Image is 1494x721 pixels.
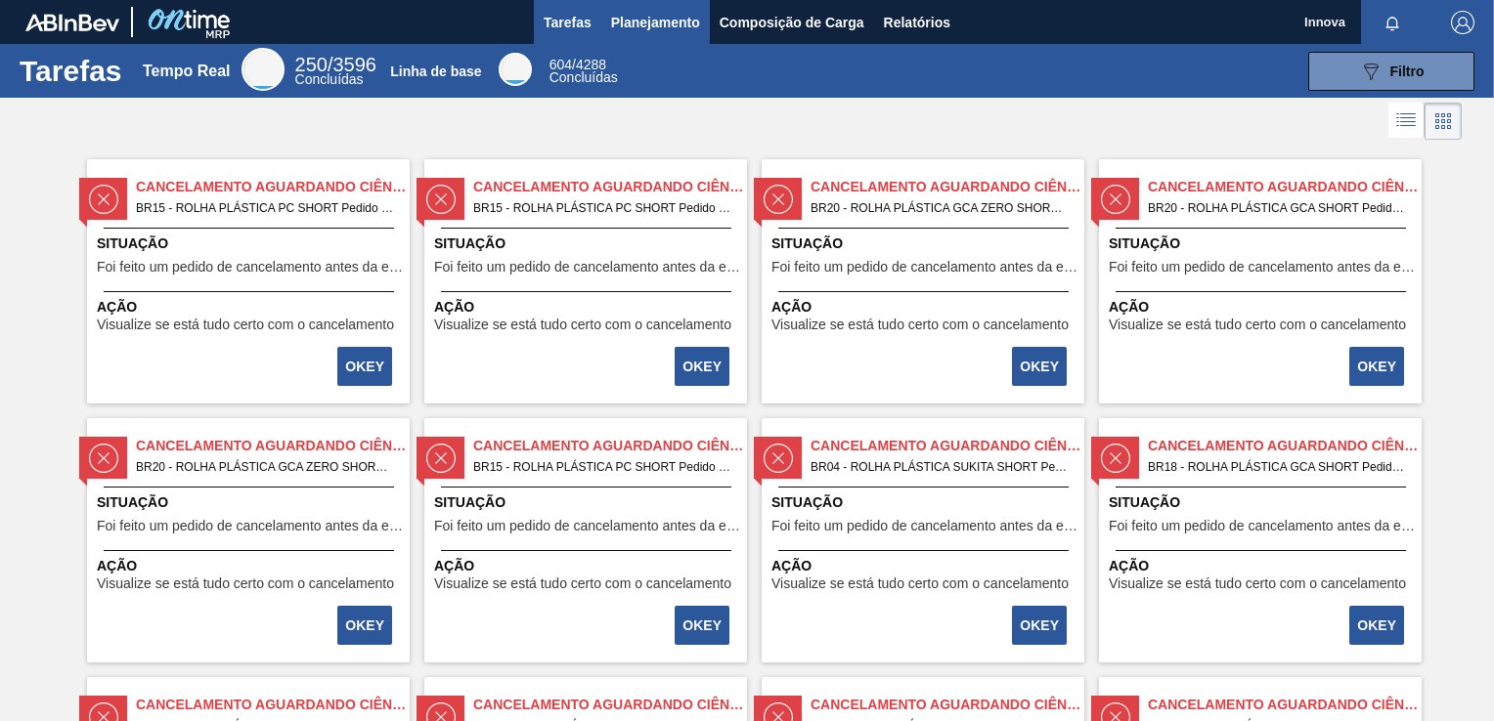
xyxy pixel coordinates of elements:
span: Cancelamento aguardando ciência [1148,436,1422,456]
span: Cancelamento aguardando ciência [473,177,747,197]
img: estado [89,444,118,473]
div: Completar tarefa: 29714705 [1351,345,1406,388]
span: Situação [771,233,1079,254]
span: Concluídas [549,69,618,85]
span: Foi feito um pedido de cancelamento antes da etapa de aguardando faturamento [97,519,405,533]
span: Ação [771,556,1079,576]
span: Cancelamento aguardando ciência [811,177,1084,197]
span: BR15 - ROLHA PLÁSTICA PC SHORT Pedido - 694548 [473,197,731,219]
span: / [549,57,606,72]
button: Notificações [1361,9,1424,36]
span: Cancelamento aguardando ciência [811,436,1084,456]
div: Real Time [242,48,285,91]
img: estado [426,185,456,214]
span: Visualize se está tudo certo com o cancelamento [434,318,731,332]
span: Cancelamento aguardando ciência [1148,695,1422,715]
span: Situação [1109,492,1417,513]
span: Ação [434,556,742,576]
span: BR20 - ROLHA PLÁSTICA GCA ZERO SHORT Pedido - 697769 [811,197,1069,219]
img: estado [764,444,793,473]
span: Cancelamento aguardando ciência [473,695,747,715]
div: Completar tarefa: 29714150 [1014,345,1069,388]
span: 604 [549,57,572,72]
span: Cancelamento aguardando ciência [136,695,410,715]
button: OKEY [337,347,392,386]
span: Foi feito um pedido de cancelamento antes da etapa de aguardando faturamento [1109,519,1417,533]
span: Planejamento [611,11,700,34]
span: Foi feito um pedido de cancelamento antes da etapa de aguardando faturamento [434,260,742,275]
h1: Tarefas [20,60,122,82]
span: Foi feito um pedido de cancelamento antes da etapa de aguardando faturamento [1109,260,1417,275]
div: Base Line [549,59,618,84]
span: Visualize se está tudo certo com o cancelamento [97,576,394,591]
button: OKEY [675,347,729,386]
span: Cancelamento aguardando ciência [811,695,1084,715]
span: Visualize se está tudo certo com o cancelamento [771,576,1069,591]
span: Ação [97,556,405,576]
button: OKEY [337,606,392,645]
img: estado [1101,185,1130,214]
span: 250 [295,54,328,75]
span: Ação [97,297,405,318]
span: Situação [434,233,742,254]
span: Foi feito um pedido de cancelamento antes da etapa de aguardando faturamento [771,519,1079,533]
span: Filtro [1390,64,1425,79]
span: Situação [434,492,742,513]
span: BR20 - ROLHA PLÁSTICA GCA SHORT Pedido - 716808 [1148,197,1406,219]
span: Cancelamento aguardando ciência [473,436,747,456]
font: 4288 [576,57,606,72]
button: OKEY [675,606,729,645]
span: Cancelamento aguardando ciência [136,436,410,456]
font: 3596 [332,54,376,75]
div: Completar tarefa: 29715255 [1014,604,1069,647]
button: OKEY [1349,606,1404,645]
div: Base Line [499,53,532,86]
div: Visão em Cards [1425,103,1462,140]
div: Completar tarefa: 29714946 [677,604,731,647]
img: estado [764,185,793,214]
span: Situação [1109,233,1417,254]
span: / [295,54,376,75]
span: BR15 - ROLHA PLÁSTICA PC SHORT Pedido - 694547 [136,197,394,219]
img: TNhmsLtSVTkK8tSr43FrP2fwEKptu5GPRR3wAAAABJRU5ErkJggg== [25,14,119,31]
div: Completar tarefa: 29715475 [1351,604,1406,647]
img: estado [1101,444,1130,473]
div: Linha de base [390,64,481,79]
img: estado [89,185,118,214]
span: Cancelamento aguardando ciência [136,177,410,197]
span: Ação [771,297,1079,318]
span: Situação [97,492,405,513]
span: Visualize se está tudo certo com o cancelamento [97,318,394,332]
span: Foi feito um pedido de cancelamento antes da etapa de aguardando faturamento [97,260,405,275]
button: OKEY [1349,347,1404,386]
div: Tempo Real [143,63,231,80]
span: Visualize se está tudo certo com o cancelamento [434,576,731,591]
span: Visualize se está tudo certo com o cancelamento [771,318,1069,332]
span: BR20 - ROLHA PLÁSTICA GCA ZERO SHORT Pedido - 722147 [136,456,394,478]
span: Tarefas [544,11,592,34]
button: OKEY [1012,347,1067,386]
span: Visualize se está tudo certo com o cancelamento [1109,576,1406,591]
img: estado [426,444,456,473]
span: Concluídas [295,71,364,87]
img: Logout [1451,11,1474,34]
span: BR15 - ROLHA PLÁSTICA PC SHORT Pedido - 722187 [473,456,731,478]
span: Ação [434,297,742,318]
div: Real Time [295,57,376,86]
button: OKEY [1012,606,1067,645]
span: Foi feito um pedido de cancelamento antes da etapa de aguardando faturamento [771,260,1079,275]
span: Visualize se está tudo certo com o cancelamento [1109,318,1406,332]
span: Composição de Carga [720,11,864,34]
div: Completar tarefa: 29714944 [339,604,394,647]
div: Completar tarefa: 29714027 [339,345,394,388]
span: Situação [771,492,1079,513]
div: Completar tarefa: 29714028 [677,345,731,388]
span: Ação [1109,556,1417,576]
span: BR04 - ROLHA PLÁSTICA SUKITA SHORT Pedido - 735745 [811,456,1069,478]
span: Situação [97,233,405,254]
span: BR18 - ROLHA PLÁSTICA GCA SHORT Pedido - 742342 [1148,456,1406,478]
span: Ação [1109,297,1417,318]
button: Filtro [1308,52,1474,91]
div: Visão em Lista [1388,103,1425,140]
span: Relatórios [884,11,950,34]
